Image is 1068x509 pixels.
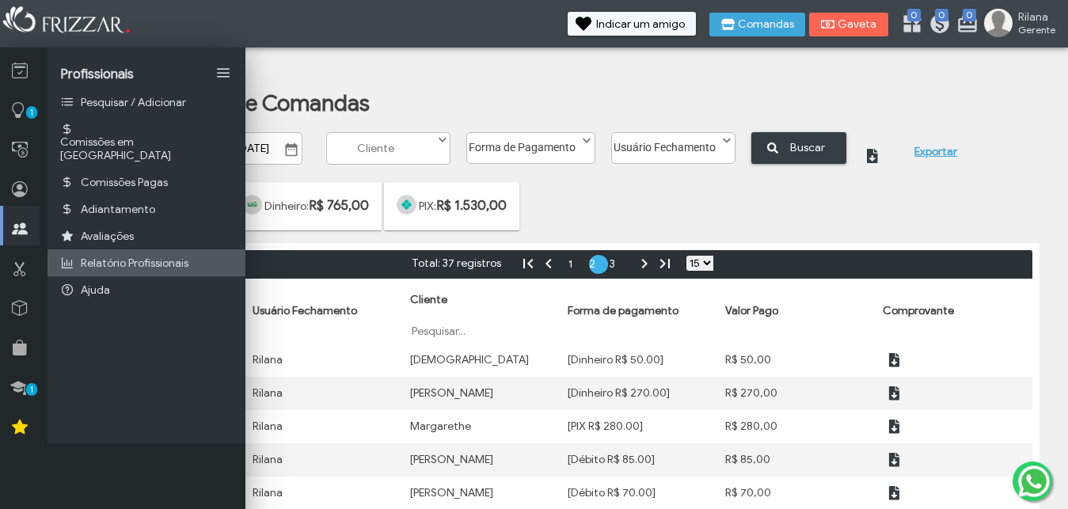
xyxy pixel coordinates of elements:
a: Primeira página [518,254,537,273]
span: Cliente [410,293,447,306]
div: Paginação [87,250,1032,279]
a: Próxima página [635,254,654,273]
a: 0 [929,13,944,38]
button: ui-button [883,382,906,405]
a: Ajuda [48,276,245,303]
td: [PERSON_NAME] [402,377,560,410]
span: ui-button [894,382,895,405]
a: Page 1 [568,255,587,274]
button: Show Calendar [280,142,302,158]
a: Rilana Gerente [984,9,1060,40]
span: PIX: [419,199,507,213]
td: [Dinheiro R$ 50.00] [560,344,717,377]
a: Adiantamento [48,196,245,222]
td: Rilana [245,377,402,410]
span: Avaliações [81,230,134,243]
button: Show Options [435,132,450,148]
span: 0 [907,9,921,21]
span: ui-button [894,348,895,372]
span: 0 [963,9,976,21]
input: Data Final [203,132,302,165]
td: Rilana [245,344,402,377]
th: Cliente [402,279,560,344]
span: Buscar [780,135,835,160]
img: whatsapp.png [1015,462,1053,500]
span: Dinheiro: [264,199,369,213]
a: 0 [901,13,917,38]
span: Comprovante [883,304,954,317]
span: Comissões em [GEOGRAPHIC_DATA] [60,135,233,162]
td: R$ 85,00 [717,443,875,477]
td: Rilana [245,443,402,477]
label: Usuário Fechamento [612,133,720,154]
span: Rilana [1018,10,1055,24]
button: ui-button [883,348,906,372]
td: R$ 280,00 [717,410,875,443]
td: R$ 50,00 [717,344,875,377]
span: Relatório Profissionais [81,256,188,270]
a: Comissões em [GEOGRAPHIC_DATA] [48,116,245,169]
span: Ajuda [81,283,110,297]
a: Comissões Pagas [48,169,245,196]
td: [Débito R$ 85.00] [560,443,717,477]
td: [PERSON_NAME] [402,443,560,477]
a: Última página [656,254,675,273]
td: [Dinheiro R$ 270.00] [560,377,717,410]
a: Avaliações [48,222,245,249]
td: Rilana [245,410,402,443]
span: 1 [26,383,37,396]
span: ui-button [875,138,888,161]
h1: Movimentação de Comandas [80,89,1012,117]
button: Indicar um amigo [568,12,696,36]
th: Comprovante [875,279,1032,344]
input: Cliente [326,132,451,165]
a: Página anterior [538,254,557,273]
button: ui-button [883,448,906,472]
td: [PIX R$ 280.00] [560,410,717,443]
button: Buscar [751,132,846,164]
td: R$ 270,00 [717,377,875,410]
td: [DEMOGRAPHIC_DATA] [402,344,560,377]
span: Pesquisar / Adicionar [81,96,186,109]
span: Total: 37 registros [407,255,506,272]
button: Gaveta [809,13,888,36]
span: Gerente [1018,24,1055,36]
img: Maquininha [397,195,416,215]
a: Relatório Profissionais [48,249,245,276]
span: Profissionais [60,66,134,82]
span: 1 [26,106,37,119]
input: Pesquisar... [410,323,552,339]
button: ui-button [883,415,906,439]
span: ui-button [894,415,895,439]
span: ui-button [894,481,895,505]
label: Forma de Pagamento [467,133,580,154]
span: Indicar um amigo [596,19,685,30]
a: Pesquisar / Adicionar [48,89,245,116]
span: Usuário Fechamento [253,304,357,317]
img: Maquininha [242,195,262,215]
span: R$ 1.530,00 [436,197,507,214]
th: Usuário Fechamento [245,279,402,344]
span: Comissões Pagas [81,176,168,189]
span: ui-button [894,448,895,472]
a: Page 2 [589,255,608,274]
a: Page 3 [610,255,629,274]
button: ui-button [864,132,899,168]
td: Margarethe [402,410,560,443]
button: ui-button [883,481,906,505]
th: Valor Pago [717,279,875,344]
span: 0 [935,9,948,21]
button: Comandas [709,13,805,36]
span: R$ 765,00 [309,197,369,214]
button: Exportar [908,140,963,164]
span: Gaveta [838,19,877,30]
th: Forma de pagamento [560,279,717,344]
span: Comandas [738,19,794,30]
span: Adiantamento [81,203,155,216]
span: Forma de pagamento [568,304,678,317]
a: 0 [956,13,972,38]
span: Valor Pago [725,304,778,317]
